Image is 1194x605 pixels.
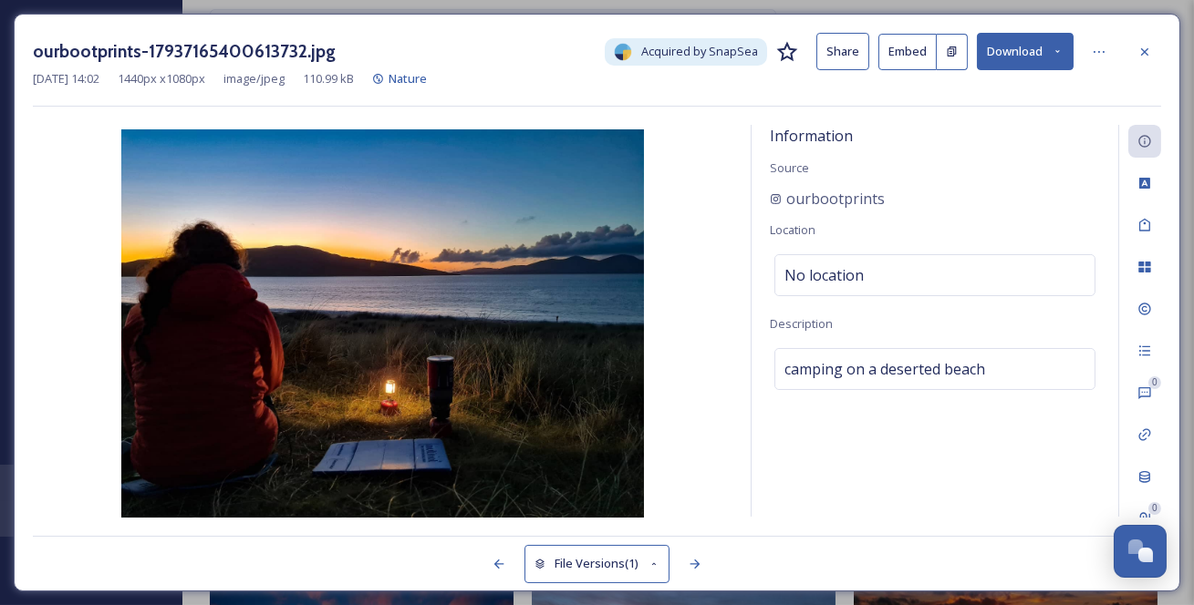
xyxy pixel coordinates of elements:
[770,159,809,176] span: Source
[524,545,670,582] button: File Versions(1)
[33,129,732,521] img: ourbootprints-17937165400613732.jpg
[770,315,833,332] span: Description
[977,33,1074,70] button: Download
[1114,525,1167,578] button: Open Chat
[784,264,864,286] span: No location
[641,43,758,60] span: Acquired by SnapSea
[770,188,885,210] a: ourbootprints
[33,38,336,65] h3: ourbootprints-17937165400613732.jpg
[614,43,632,61] img: snapsea-logo.png
[33,70,99,87] span: [DATE] 14:02
[878,34,937,70] button: Embed
[770,221,815,238] span: Location
[1148,376,1161,389] div: 0
[816,33,869,70] button: Share
[303,70,354,87] span: 110.99 kB
[786,188,885,210] span: ourbootprints
[389,70,427,87] span: Nature
[1148,502,1161,515] div: 0
[223,70,285,87] span: image/jpeg
[118,70,205,87] span: 1440 px x 1080 px
[770,126,853,146] span: Information
[784,358,985,380] span: camping on a deserted beach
